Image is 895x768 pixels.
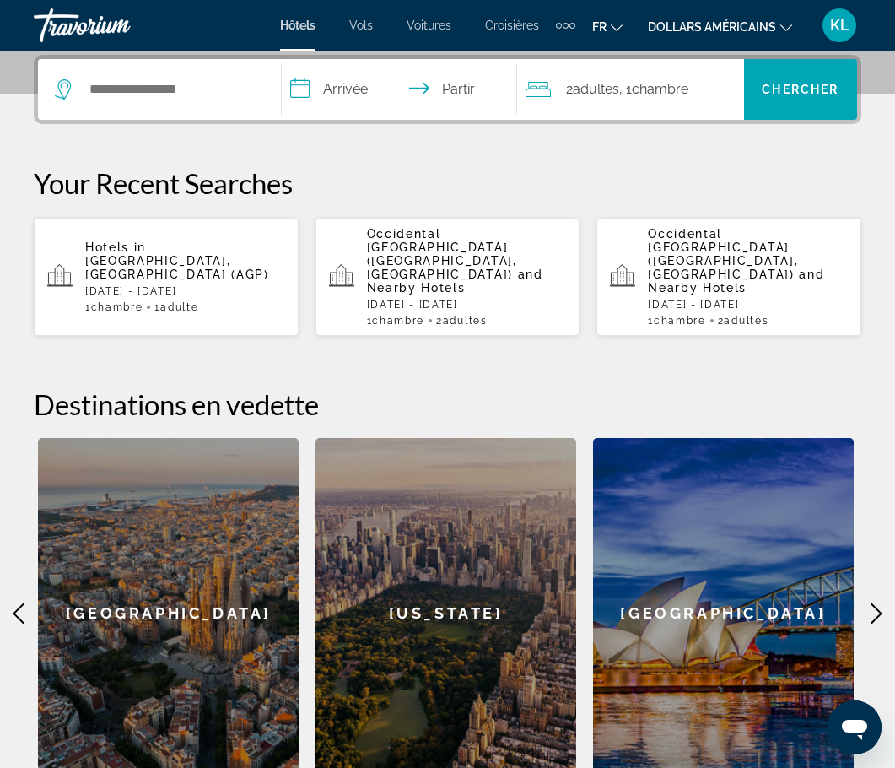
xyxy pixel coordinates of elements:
[596,217,861,337] button: Occidental [GEOGRAPHIC_DATA] ([GEOGRAPHIC_DATA], [GEOGRAPHIC_DATA]) and Nearby Hotels[DATE] - [DA...
[443,315,488,327] span: Adultes
[724,315,768,327] span: Adultes
[566,81,573,97] font: 2
[160,301,198,313] span: Adulte
[718,315,768,327] span: 2
[744,59,857,120] button: Chercher
[34,166,861,200] p: Your Recent Searches
[280,19,315,32] a: Hôtels
[407,19,451,32] a: Voitures
[648,14,792,39] button: Changer de devise
[648,268,824,295] span: and Nearby Hotels
[830,16,849,34] font: KL
[592,20,607,34] font: fr
[485,19,539,32] a: Croisières
[648,315,705,327] span: 1
[517,59,744,120] button: Voyageurs : 2 adultes, 0 enfants
[315,217,580,337] button: Occidental [GEOGRAPHIC_DATA] ([GEOGRAPHIC_DATA], [GEOGRAPHIC_DATA]) and Nearby Hotels[DATE] - [DA...
[828,700,882,754] iframe: Bouton de lancement de la fenêtre de messagerie
[372,315,424,327] span: Chambre
[85,301,143,313] span: 1
[367,299,567,311] p: [DATE] - [DATE]
[632,81,688,97] font: Chambre
[648,20,776,34] font: dollars américains
[436,315,487,327] span: 2
[91,301,143,313] span: Chambre
[85,254,269,281] span: [GEOGRAPHIC_DATA], [GEOGRAPHIC_DATA] (AGP)
[34,3,202,47] a: Travorium
[648,299,848,311] p: [DATE] - [DATE]
[38,59,857,120] div: Widget de recherche
[762,83,838,96] font: Chercher
[592,14,623,39] button: Changer de langue
[648,227,798,281] span: Occidental [GEOGRAPHIC_DATA] ([GEOGRAPHIC_DATA], [GEOGRAPHIC_DATA])
[556,12,575,39] button: Éléments de navigation supplémentaires
[654,315,706,327] span: Chambre
[282,59,517,120] button: Dates d'arrivée et de départ
[367,227,517,281] span: Occidental [GEOGRAPHIC_DATA] ([GEOGRAPHIC_DATA], [GEOGRAPHIC_DATA])
[349,19,373,32] a: Vols
[85,241,146,254] span: Hotels in
[154,301,198,313] span: 1
[817,8,861,43] button: Menu utilisateur
[34,217,299,337] button: Hotels in [GEOGRAPHIC_DATA], [GEOGRAPHIC_DATA] (AGP)[DATE] - [DATE]1Chambre1Adulte
[619,81,632,97] font: , 1
[85,285,285,297] p: [DATE] - [DATE]
[367,268,543,295] span: and Nearby Hotels
[34,387,861,421] h2: Destinations en vedette
[367,315,424,327] span: 1
[573,81,619,97] font: adultes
